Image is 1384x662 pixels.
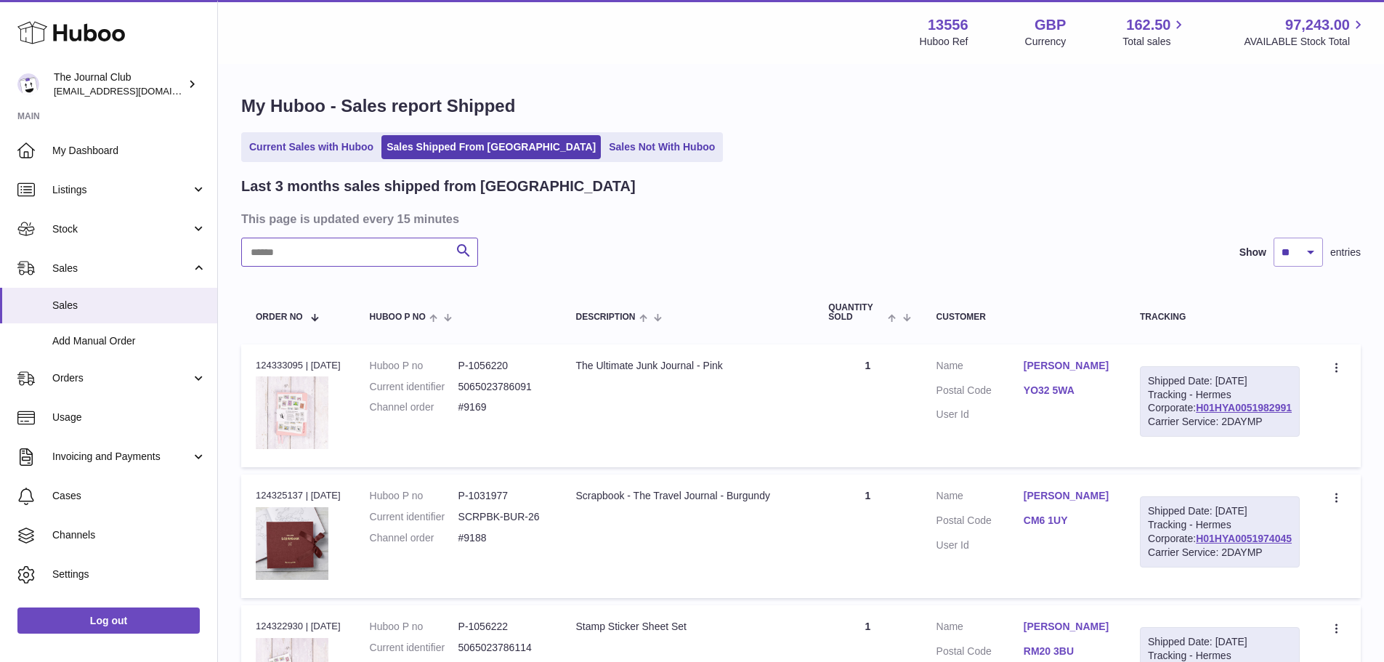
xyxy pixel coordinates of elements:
span: Invoicing and Payments [52,450,191,464]
span: Sales [52,299,206,312]
td: 1 [814,475,921,598]
span: AVAILABLE Stock Total [1244,35,1367,49]
div: The Journal Club [54,70,185,98]
img: 135561741350097.png [256,507,328,581]
dt: Channel order [370,400,458,414]
a: Sales Shipped From [GEOGRAPHIC_DATA] [381,135,601,159]
h3: This page is updated every 15 minutes [241,211,1357,227]
span: Cases [52,489,206,503]
span: My Dashboard [52,144,206,158]
dt: Postal Code [936,384,1024,401]
span: Order No [256,312,303,322]
a: 162.50 Total sales [1122,15,1187,49]
div: Shipped Date: [DATE] [1148,374,1292,388]
span: Quantity Sold [828,303,884,322]
div: 124325137 | [DATE] [256,489,341,502]
strong: 13556 [928,15,968,35]
div: The Ultimate Junk Journal - Pink [575,359,799,373]
div: Tracking - Hermes Corporate: [1140,366,1300,437]
a: H01HYA0051982991 [1196,402,1292,413]
strong: GBP [1035,15,1066,35]
dt: User Id [936,408,1024,421]
dt: Name [936,359,1024,376]
dd: #9169 [458,400,547,414]
span: Listings [52,183,191,197]
dd: 5065023786114 [458,641,547,655]
dt: Current identifier [370,380,458,394]
dt: Postal Code [936,645,1024,662]
span: Orders [52,371,191,385]
div: Carrier Service: 2DAYMP [1148,546,1292,560]
dt: Huboo P no [370,359,458,373]
dt: Current identifier [370,641,458,655]
a: [PERSON_NAME] [1024,359,1111,373]
div: 124333095 | [DATE] [256,359,341,372]
span: Stock [52,222,191,236]
a: Sales Not With Huboo [604,135,720,159]
img: 1756387061.jpeg [256,376,328,449]
dt: Name [936,620,1024,637]
span: Description [575,312,635,322]
dd: #9188 [458,531,547,545]
dt: Current identifier [370,510,458,524]
div: 124322930 | [DATE] [256,620,341,633]
a: RM20 3BU [1024,645,1111,658]
td: 1 [814,344,921,467]
a: H01HYA0051974045 [1196,533,1292,544]
span: [EMAIL_ADDRESS][DOMAIN_NAME] [54,85,214,97]
dd: P-1056222 [458,620,547,634]
span: Usage [52,411,206,424]
span: 162.50 [1126,15,1170,35]
dt: Channel order [370,531,458,545]
span: Add Manual Order [52,334,206,348]
dt: Name [936,489,1024,506]
div: Scrapbook - The Travel Journal - Burgundy [575,489,799,503]
span: Huboo P no [370,312,426,322]
h2: Last 3 months sales shipped from [GEOGRAPHIC_DATA] [241,177,636,196]
span: 97,243.00 [1285,15,1350,35]
a: Current Sales with Huboo [244,135,379,159]
dt: Huboo P no [370,620,458,634]
dt: Postal Code [936,514,1024,531]
dd: P-1056220 [458,359,547,373]
dd: SCRPBK-BUR-26 [458,510,547,524]
span: Channels [52,528,206,542]
dt: User Id [936,538,1024,552]
label: Show [1239,246,1266,259]
a: [PERSON_NAME] [1024,620,1111,634]
a: [PERSON_NAME] [1024,489,1111,503]
div: Customer [936,312,1111,322]
div: Carrier Service: 2DAYMP [1148,415,1292,429]
div: Stamp Sticker Sheet Set [575,620,799,634]
div: Tracking [1140,312,1300,322]
div: Huboo Ref [920,35,968,49]
a: YO32 5WA [1024,384,1111,397]
a: 97,243.00 AVAILABLE Stock Total [1244,15,1367,49]
div: Shipped Date: [DATE] [1148,504,1292,518]
span: Sales [52,262,191,275]
span: entries [1330,246,1361,259]
span: Settings [52,568,206,581]
a: CM6 1UY [1024,514,1111,528]
dd: P-1031977 [458,489,547,503]
div: Currency [1025,35,1067,49]
div: Shipped Date: [DATE] [1148,635,1292,649]
a: Log out [17,607,200,634]
span: Total sales [1122,35,1187,49]
h1: My Huboo - Sales report Shipped [241,94,1361,118]
dt: Huboo P no [370,489,458,503]
dd: 5065023786091 [458,380,547,394]
div: Tracking - Hermes Corporate: [1140,496,1300,568]
img: internalAdmin-13556@internal.huboo.com [17,73,39,95]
